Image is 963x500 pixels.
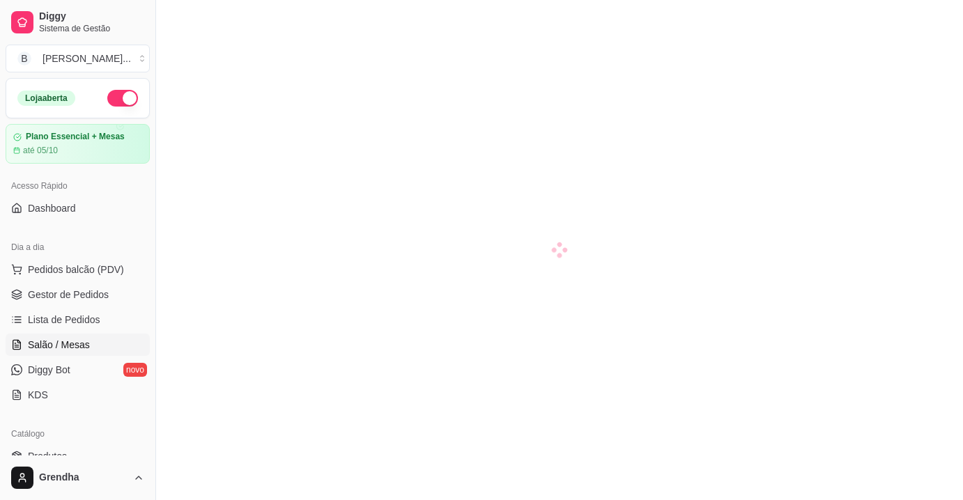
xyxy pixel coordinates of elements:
a: Lista de Pedidos [6,308,150,331]
span: Dashboard [28,201,76,215]
button: Grendha [6,461,150,494]
div: Dia a dia [6,236,150,258]
a: Gestor de Pedidos [6,283,150,306]
div: Acesso Rápido [6,175,150,197]
a: Produtos [6,445,150,467]
div: Loja aberta [17,91,75,106]
a: Dashboard [6,197,150,219]
a: KDS [6,384,150,406]
div: Catálogo [6,423,150,445]
span: Diggy Bot [28,363,70,377]
span: Pedidos balcão (PDV) [28,263,124,276]
span: B [17,52,31,65]
span: KDS [28,388,48,402]
a: Diggy Botnovo [6,359,150,381]
span: Lista de Pedidos [28,313,100,327]
a: Salão / Mesas [6,334,150,356]
button: Select a team [6,45,150,72]
a: Plano Essencial + Mesasaté 05/10 [6,124,150,164]
span: Diggy [39,10,144,23]
button: Pedidos balcão (PDV) [6,258,150,281]
span: Gestor de Pedidos [28,288,109,302]
div: [PERSON_NAME] ... [43,52,131,65]
a: DiggySistema de Gestão [6,6,150,39]
article: Plano Essencial + Mesas [26,132,125,142]
article: até 05/10 [23,145,58,156]
span: Produtos [28,449,67,463]
span: Grendha [39,471,128,484]
span: Sistema de Gestão [39,23,144,34]
button: Alterar Status [107,90,138,107]
span: Salão / Mesas [28,338,90,352]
